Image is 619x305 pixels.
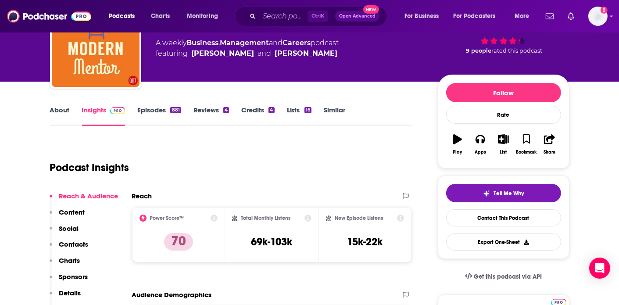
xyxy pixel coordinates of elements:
a: Careers [283,39,311,47]
span: , [219,39,220,47]
span: Monitoring [187,10,218,22]
div: Share [544,150,555,155]
button: open menu [508,9,540,23]
a: Management [220,39,269,47]
a: Episodes881 [137,106,181,126]
div: Open Intercom Messenger [589,258,610,279]
span: New [363,5,379,14]
span: rated this podcast [491,47,542,54]
a: InsightsPodchaser Pro [82,106,125,126]
button: tell me why sparkleTell Me Why [446,184,561,202]
p: Sponsors [59,273,88,281]
p: Social [59,224,79,233]
p: Content [59,208,85,216]
button: Show profile menu [588,7,608,26]
div: Play [453,150,462,155]
div: List [500,150,507,155]
button: Follow [446,83,561,102]
img: Podchaser - Follow, Share and Rate Podcasts [7,8,91,25]
h3: 15k-22k [347,235,383,248]
div: Apps [475,150,486,155]
a: Get this podcast via API [458,266,549,287]
span: For Business [404,10,439,22]
button: List [492,129,515,160]
button: Open AdvancedNew [335,11,379,22]
p: Reach & Audience [59,192,118,200]
span: Tell Me Why [494,190,524,197]
button: Sponsors [50,273,88,289]
button: Charts [50,256,80,273]
button: open menu [103,9,146,23]
svg: Add a profile image [601,7,608,14]
div: 4 [268,107,274,113]
button: Apps [469,129,492,160]
h2: Audience Demographics [132,291,212,299]
button: open menu [181,9,229,23]
span: Logged in as Ashley_Beenen [588,7,608,26]
p: Details [59,289,81,297]
a: Contact This Podcast [446,209,561,226]
button: Content [50,208,85,224]
a: Credits4 [241,106,274,126]
div: Rate [446,106,561,124]
button: open menu [448,9,508,23]
div: [PERSON_NAME] [192,48,254,59]
div: A weekly podcast [156,38,339,59]
button: Bookmark [515,129,538,160]
span: Podcasts [109,10,135,22]
h2: Power Score™ [150,215,184,221]
img: Podchaser Pro [110,107,125,114]
div: Bookmark [516,150,537,155]
button: Details [50,289,81,305]
h1: Podcast Insights [50,161,129,174]
span: More [515,10,530,22]
button: Export One-Sheet [446,233,561,251]
img: User Profile [588,7,608,26]
span: Ctrl K [308,11,328,22]
a: Show notifications dropdown [542,9,557,24]
div: 881 [170,107,181,113]
span: Charts [151,10,170,22]
div: 4 [223,107,229,113]
a: About [50,106,70,126]
button: Social [50,224,79,240]
span: and [269,39,283,47]
span: featuring [156,48,339,59]
a: Business [187,39,219,47]
button: Contacts [50,240,89,256]
div: [PERSON_NAME] [275,48,338,59]
h3: 69k-103k [251,235,292,248]
a: Reviews4 [193,106,229,126]
span: 9 people [466,47,491,54]
span: Get this podcast via API [474,273,542,280]
div: Search podcasts, credits, & more... [243,6,395,26]
p: Contacts [59,240,89,248]
div: 16 [304,107,311,113]
h2: New Episode Listens [335,215,383,221]
h2: Reach [132,192,152,200]
h2: Total Monthly Listens [241,215,290,221]
span: Open Advanced [339,14,376,18]
p: Charts [59,256,80,265]
button: Reach & Audience [50,192,118,208]
a: Similar [324,106,345,126]
img: tell me why sparkle [483,190,490,197]
button: Play [446,129,469,160]
a: Show notifications dropdown [564,9,578,24]
a: Charts [145,9,175,23]
span: and [258,48,272,59]
button: Share [538,129,561,160]
div: 70 9 peoplerated this podcast [438,5,569,60]
a: Lists16 [287,106,311,126]
input: Search podcasts, credits, & more... [259,9,308,23]
span: For Podcasters [454,10,496,22]
p: 70 [164,233,193,251]
button: open menu [398,9,450,23]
